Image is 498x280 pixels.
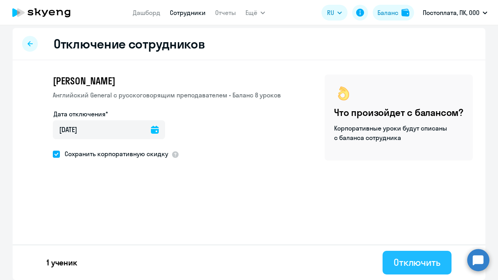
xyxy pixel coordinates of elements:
[53,120,165,139] input: дд.мм.гггг
[54,109,108,119] label: Дата отключения*
[377,8,398,17] div: Баланс
[53,75,115,87] span: [PERSON_NAME]
[133,9,160,17] a: Дашборд
[334,106,463,119] h4: Что произойдет с балансом?
[321,5,347,21] button: RU
[419,3,491,22] button: Постоплата, ПК, ООО
[245,5,265,21] button: Ещё
[327,8,334,17] span: RU
[394,256,440,269] div: Отключить
[215,9,236,17] a: Отчеты
[423,8,479,17] p: Постоплата, ПК, ООО
[60,149,168,159] span: Сохранить корпоративную скидку
[46,257,77,268] p: 1 ученик
[334,123,448,142] p: Корпоративные уроки будут списаны с баланса сотрудника
[170,9,206,17] a: Сотрудники
[373,5,414,21] button: Балансbalance
[53,90,281,100] p: Английский General с русскоговорящим преподавателем • Баланс 8 уроков
[54,36,205,52] h2: Отключение сотрудников
[245,8,257,17] span: Ещё
[334,84,353,103] img: ok
[383,251,452,274] button: Отключить
[401,9,409,17] img: balance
